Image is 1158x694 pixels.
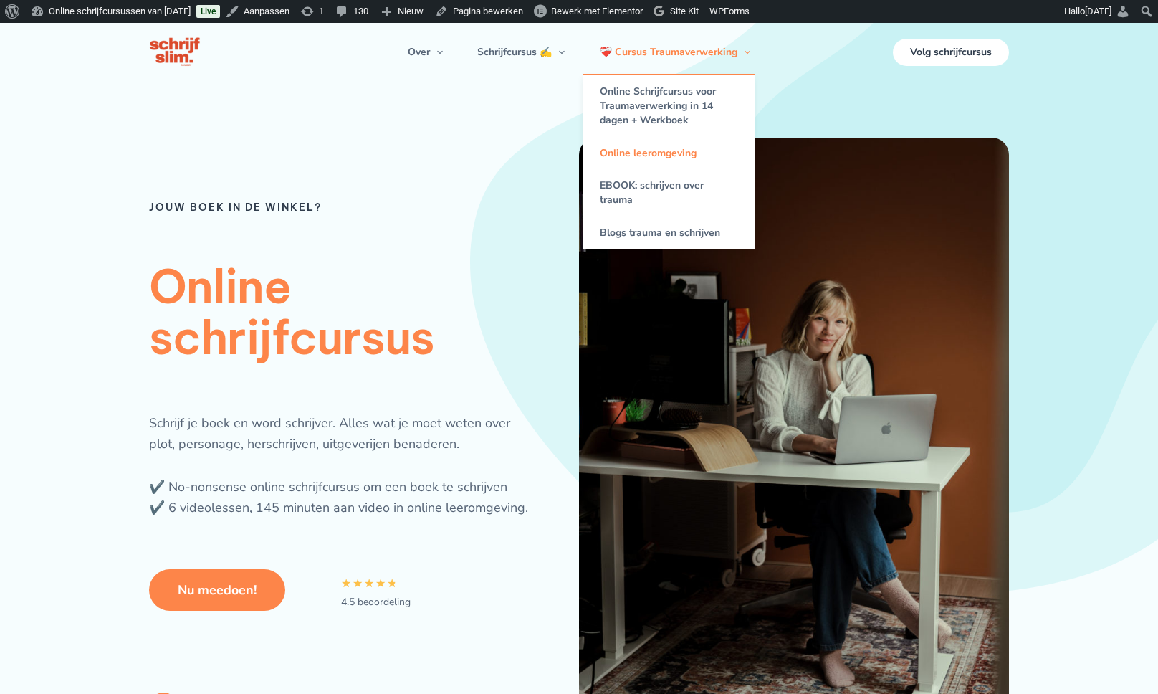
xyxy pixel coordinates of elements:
a: ❤️‍🩹 Cursus TraumaverwerkingMenu schakelen [583,31,767,74]
h1: Online schrijfcursus [149,262,533,363]
a: Online leeromgeving [583,137,755,169]
span: Nu meedoen! [178,584,257,596]
div: 4.8/5 [341,573,397,594]
span: Menu schakelen [430,31,443,74]
i: ☆ [375,573,386,594]
a: EBOOK: schrijven over trauma [583,170,755,217]
i: ☆ [341,573,351,594]
div: ✔️ 6 videolessen, 145 minuten aan video in online leeromgeving. [149,498,533,519]
a: Nu meedoen! [149,569,285,611]
h6: Jouw boek in de winkel? [149,202,533,212]
div: ✔️ No-nonsense online schrijfcursus om een boek te schrijven [149,477,533,498]
a: Live [196,5,220,18]
span: Menu schakelen [552,31,565,74]
img: schrijfcursus schrijfslim academy [149,36,202,69]
div: 4.5 beoordeling [341,597,411,607]
a: Online Schrijfcursus voor Traumaverwerking in 14 dagen + Werkboek [583,75,755,137]
span: Bewerk met Elementor [551,6,643,16]
a: Schrijfcursus ✍️Menu schakelen [460,31,582,74]
span: [DATE] [1085,6,1111,16]
nav: Navigatie op de site: Menu [391,31,767,74]
a: OverMenu schakelen [391,31,460,74]
a: Volg schrijfcursus [893,39,1009,66]
span: Menu schakelen [737,31,750,74]
i: ☆ [364,573,374,594]
a: Blogs trauma en schrijven [583,217,755,249]
div: Schrijf je boek en word schrijver. Alles wat je moet weten over plot, personage, herschrijven, ui... [149,413,533,455]
span: Site Kit [670,6,699,16]
i: ☆ [387,573,397,594]
i: ☆ [353,573,363,594]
